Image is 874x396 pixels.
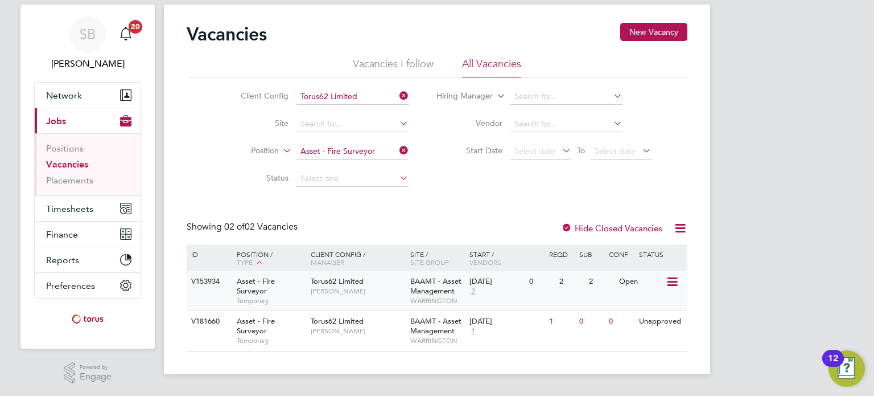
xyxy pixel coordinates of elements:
button: Reports [35,247,141,272]
div: [DATE] [469,277,523,287]
span: Manager [311,258,344,267]
span: Site Group [410,258,449,267]
span: Asset - Fire Surveyor [237,276,275,296]
label: Status [223,173,288,183]
label: Start Date [437,145,502,156]
div: Open [616,271,666,292]
div: Position / [228,244,308,273]
span: Reports [46,255,79,266]
a: SB[PERSON_NAME] [34,16,141,71]
span: WARRINGTON [410,336,464,345]
div: ID [188,244,228,264]
label: Client Config [223,91,288,101]
span: 02 Vacancies [224,221,298,232]
span: 20 [129,20,142,34]
span: Select date [514,146,555,156]
li: Vacancies I follow [353,57,434,77]
label: Vendor [437,118,502,128]
input: Search for... [296,144,409,160]
div: Jobs [35,133,141,195]
div: 2 [556,271,586,292]
div: V181660 [188,311,228,332]
span: Network [46,90,82,101]
input: Search for... [296,116,409,132]
span: WARRINGTON [410,296,464,305]
img: torus-logo-retina.png [68,310,108,328]
div: 1 [546,311,576,332]
div: V153934 [188,271,228,292]
div: 0 [526,271,556,292]
span: Temporary [237,336,305,345]
span: Finance [46,229,78,240]
a: Positions [46,143,84,154]
button: Finance [35,222,141,247]
div: 0 [576,311,606,332]
span: Select date [595,146,636,156]
a: Placements [46,175,93,186]
button: Preferences [35,273,141,298]
label: Site [223,118,288,128]
span: Torus62 Limited [311,316,364,326]
h2: Vacancies [187,23,267,46]
label: Hiring Manager [427,91,493,102]
a: Vacancies [46,159,88,170]
nav: Main navigation [20,5,155,349]
div: Site / [407,244,467,272]
span: BAAMT - Asset Management [410,316,461,336]
span: [PERSON_NAME] [311,287,405,296]
span: Jobs [46,116,66,126]
a: Go to home page [34,310,141,328]
span: Preferences [46,280,95,291]
input: Search for... [296,89,409,105]
span: Vendors [469,258,501,267]
span: Torus62 Limited [311,276,364,286]
div: Unapproved [636,311,686,332]
span: Asset - Fire Surveyor [237,316,275,336]
span: 1 [469,326,477,336]
label: Hide Closed Vacancies [561,223,662,234]
span: BAAMT - Asset Management [410,276,461,296]
li: All Vacancies [462,57,521,77]
a: Powered byEngage [64,362,112,384]
span: [PERSON_NAME] [311,326,405,336]
input: Select one [296,171,409,187]
div: Sub [576,244,606,264]
span: Timesheets [46,203,93,214]
a: 20 [114,16,137,52]
div: 12 [828,358,838,373]
span: 2 [469,287,477,296]
div: 2 [586,271,616,292]
span: Powered by [80,362,112,372]
button: Open Resource Center, 12 new notifications [828,350,865,387]
span: Temporary [237,296,305,305]
input: Search for... [510,89,622,105]
div: Conf [606,244,636,264]
button: Timesheets [35,196,141,221]
div: Client Config / [308,244,407,272]
div: [DATE] [469,317,543,326]
span: 02 of [224,221,245,232]
button: New Vacancy [620,23,687,41]
label: Position [213,145,279,157]
span: Sam Baaziz [34,57,141,71]
div: Showing [187,221,300,233]
span: Engage [80,372,112,382]
span: Type [237,258,253,267]
span: SB [80,27,96,42]
input: Search for... [510,116,622,132]
div: Status [636,244,686,264]
button: Network [35,83,141,108]
div: Reqd [546,244,576,264]
div: 0 [606,311,636,332]
span: To [574,143,588,158]
button: Jobs [35,108,141,133]
div: Start / [467,244,546,272]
